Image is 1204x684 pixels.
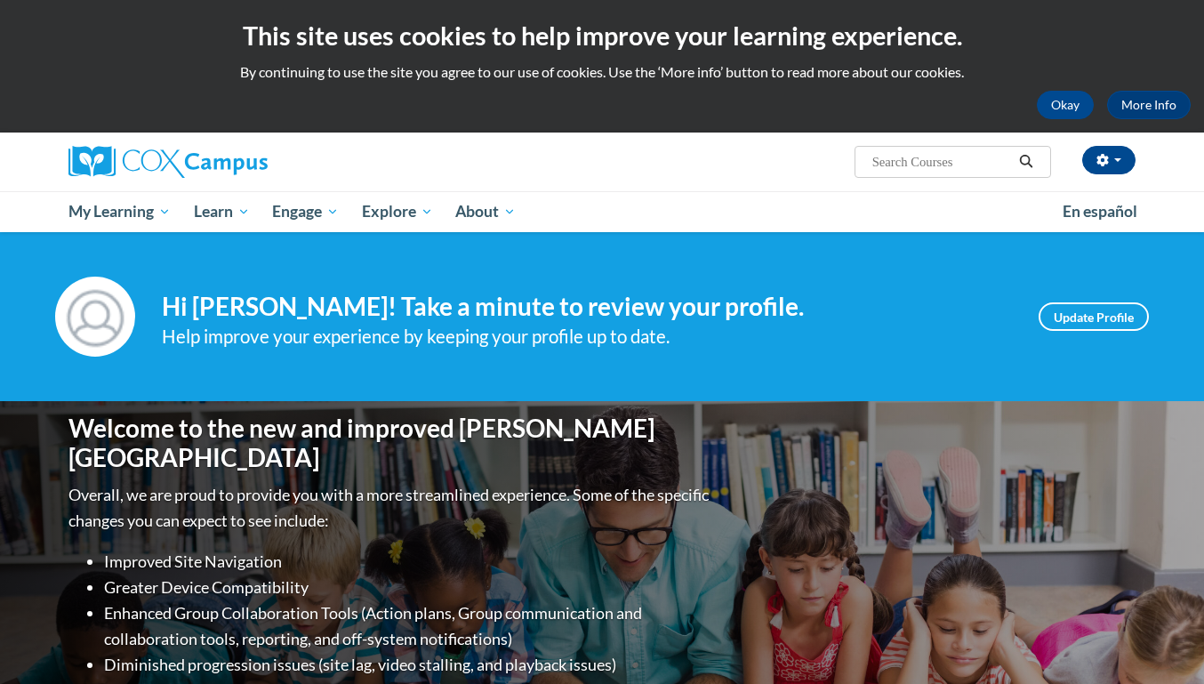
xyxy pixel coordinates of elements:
[57,191,182,232] a: My Learning
[68,146,406,178] a: Cox Campus
[55,277,135,357] img: Profile Image
[1013,151,1039,173] button: Search
[162,292,1012,322] h4: Hi [PERSON_NAME]! Take a minute to review your profile.
[350,191,445,232] a: Explore
[104,549,713,575] li: Improved Site Navigation
[1063,202,1137,221] span: En español
[162,322,1012,351] div: Help improve your experience by keeping your profile up to date.
[68,414,713,473] h1: Welcome to the new and improved [PERSON_NAME][GEOGRAPHIC_DATA]
[1082,146,1136,174] button: Account Settings
[455,201,516,222] span: About
[871,151,1013,173] input: Search Courses
[13,18,1191,53] h2: This site uses cookies to help improve your learning experience.
[68,482,713,534] p: Overall, we are proud to provide you with a more streamlined experience. Some of the specific cha...
[13,62,1191,82] p: By continuing to use the site you agree to our use of cookies. Use the ‘More info’ button to read...
[68,146,268,178] img: Cox Campus
[104,600,713,652] li: Enhanced Group Collaboration Tools (Action plans, Group communication and collaboration tools, re...
[42,191,1162,232] div: Main menu
[445,191,528,232] a: About
[1107,91,1191,119] a: More Info
[1133,613,1190,670] iframe: Button to launch messaging window
[362,201,433,222] span: Explore
[68,201,171,222] span: My Learning
[1037,91,1094,119] button: Okay
[104,575,713,600] li: Greater Device Compatibility
[194,201,250,222] span: Learn
[182,191,261,232] a: Learn
[272,201,339,222] span: Engage
[104,652,713,678] li: Diminished progression issues (site lag, video stalling, and playback issues)
[261,191,350,232] a: Engage
[1039,302,1149,331] a: Update Profile
[1051,193,1149,230] a: En español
